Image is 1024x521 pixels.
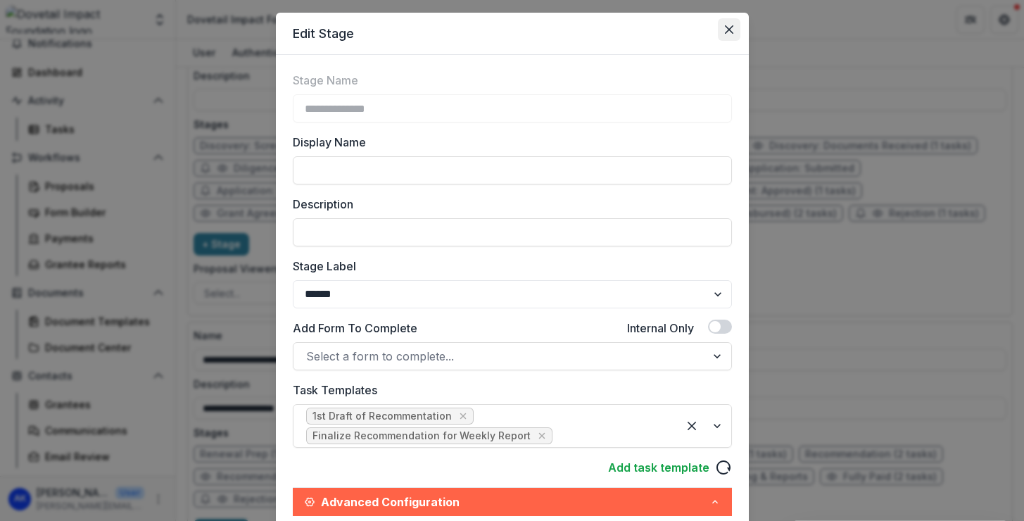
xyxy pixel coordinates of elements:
div: Clear selected options [681,415,703,437]
button: Close [718,18,740,41]
div: Remove [object Object] [535,429,549,443]
label: Add Form To Complete [293,320,417,337]
span: Advanced Configuration [321,494,709,510]
a: Add task template [608,459,709,476]
header: Edit Stage [276,13,749,55]
label: Stage Name [293,72,358,89]
div: 1st Draft of Recommentation [312,410,452,422]
div: Finalize Recommendation for Weekly Report [312,430,531,442]
label: Task Templates [293,382,723,398]
label: Display Name [293,134,723,151]
button: Advanced Configuration [293,488,732,516]
label: Internal Only [627,320,694,337]
label: Stage Label [293,258,723,275]
svg: reload [715,459,732,476]
label: Description [293,196,723,213]
div: Remove [object Object] [456,409,470,423]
